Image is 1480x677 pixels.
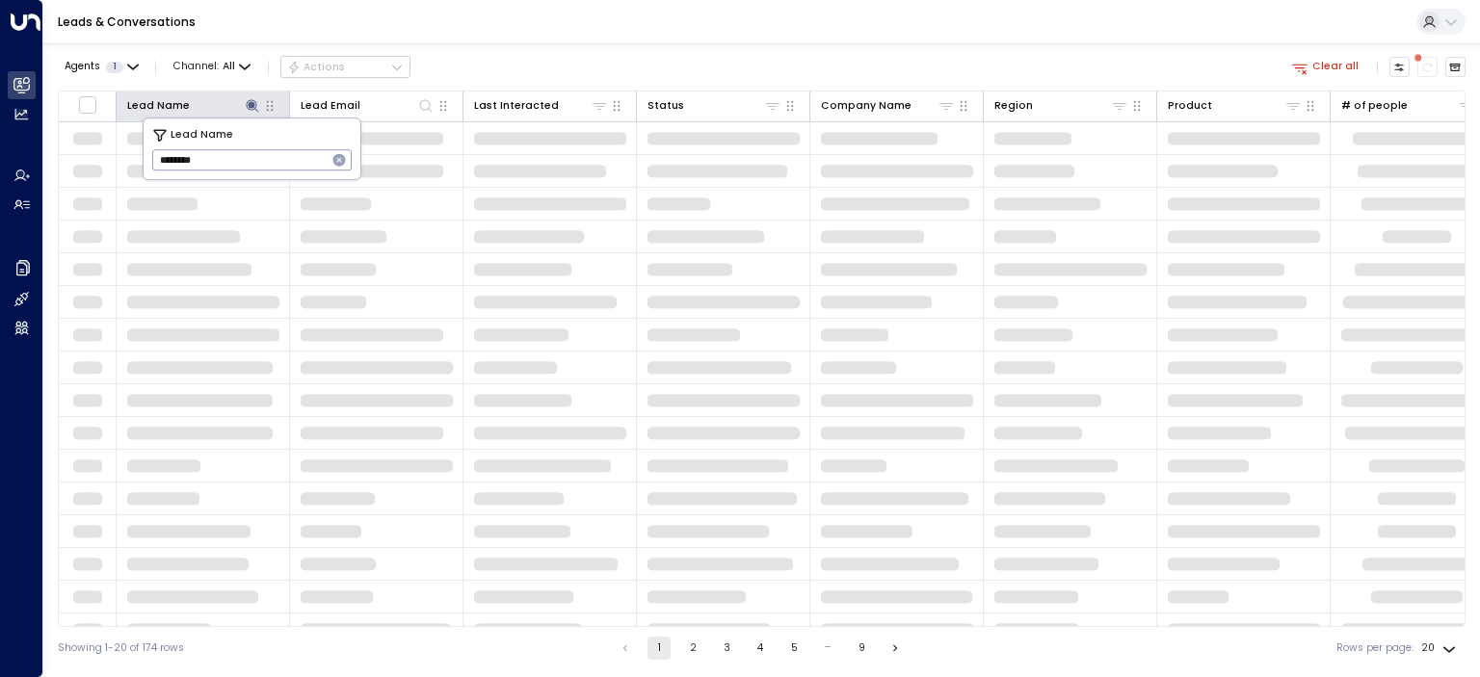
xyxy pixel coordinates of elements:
button: Clear all [1286,57,1365,77]
span: Agents [65,62,100,72]
span: Lead Name [171,127,233,143]
button: Go to next page [884,637,907,660]
button: Agents1 [58,57,144,77]
button: Go to page 9 [850,637,873,660]
div: … [816,637,839,660]
div: # of people [1341,96,1476,115]
span: There are new threads available. Refresh the grid to view the latest updates. [1417,57,1439,78]
button: Go to page 2 [681,637,704,660]
div: # of people [1341,97,1408,115]
nav: pagination navigation [613,637,908,660]
button: Go to page 4 [749,637,772,660]
div: Region [994,96,1129,115]
button: Channel:All [168,57,256,77]
div: Last Interacted [474,96,609,115]
span: 1 [106,62,123,73]
button: page 1 [647,637,671,660]
button: Go to page 3 [715,637,738,660]
div: Status [647,97,684,115]
div: Company Name [821,96,956,115]
span: All [223,61,235,72]
div: Lead Email [301,97,360,115]
div: Actions [287,61,346,74]
div: Showing 1-20 of 174 rows [58,640,184,656]
div: Lead Name [127,96,262,115]
div: Product [1168,97,1212,115]
span: Channel: [168,57,256,77]
div: Lead Email [301,96,436,115]
a: Leads & Conversations [58,13,196,30]
div: Product [1168,96,1303,115]
div: Company Name [821,97,912,115]
button: Archived Leads [1445,57,1467,78]
button: Actions [280,56,410,79]
button: Customize [1389,57,1411,78]
div: Status [647,96,782,115]
label: Rows per page: [1336,640,1414,656]
div: Button group with a nested menu [280,56,410,79]
div: Last Interacted [474,97,559,115]
div: 20 [1421,637,1460,660]
div: Region [994,97,1033,115]
button: Go to page 5 [782,637,806,660]
div: Lead Name [127,97,190,115]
